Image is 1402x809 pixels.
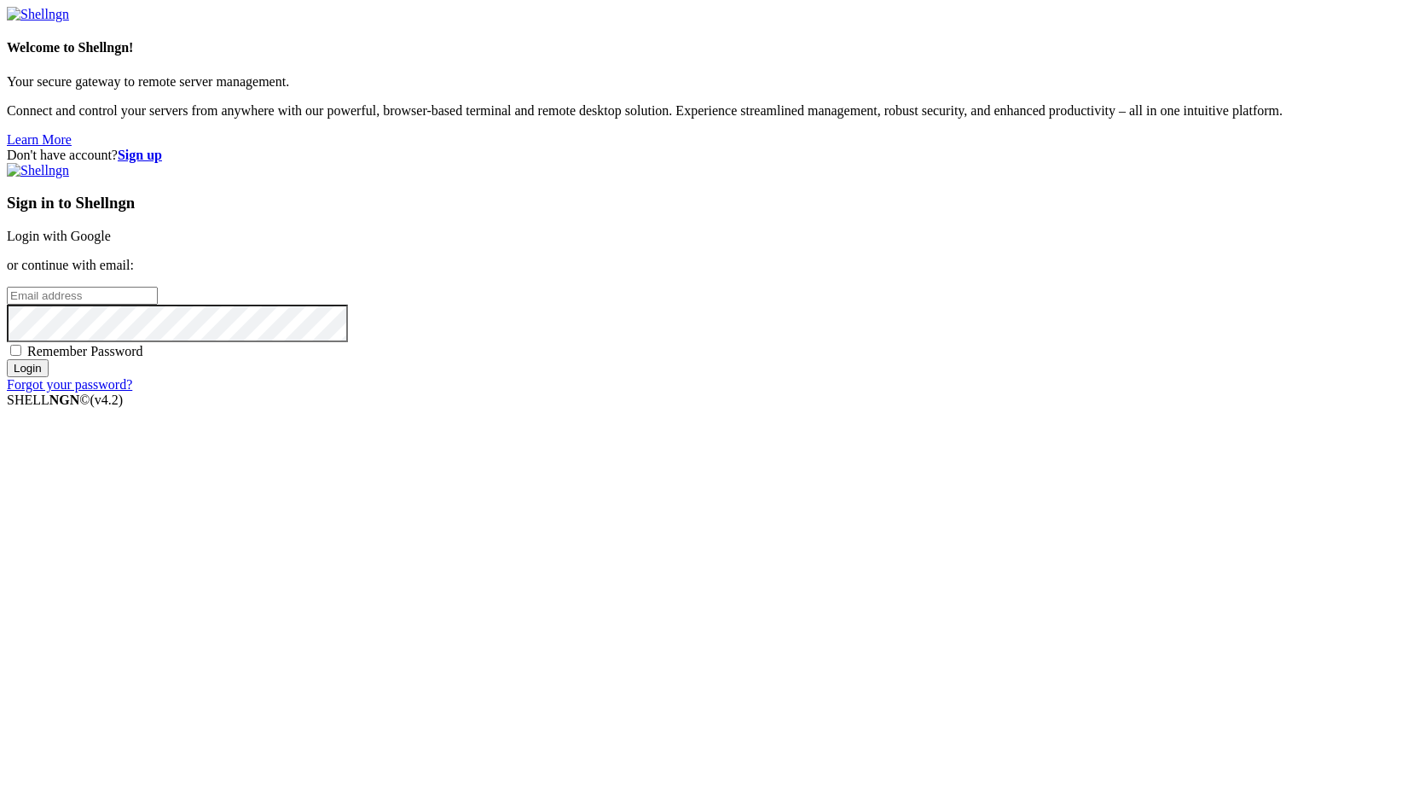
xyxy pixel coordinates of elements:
a: Login with Google [7,229,111,243]
span: Remember Password [27,344,143,358]
h3: Sign in to Shellngn [7,194,1395,212]
span: 4.2.0 [90,393,124,407]
a: Sign up [118,148,162,162]
a: Learn More [7,132,72,147]
b: NGN [49,393,80,407]
img: Shellngn [7,7,69,22]
a: Forgot your password? [7,377,132,392]
p: or continue with email: [7,258,1395,273]
h4: Welcome to Shellngn! [7,40,1395,55]
input: Email address [7,287,158,305]
p: Your secure gateway to remote server management. [7,74,1395,90]
p: Connect and control your servers from anywhere with our powerful, browser-based terminal and remo... [7,103,1395,119]
div: Don't have account? [7,148,1395,163]
input: Login [7,359,49,377]
span: SHELL © [7,393,123,407]
img: Shellngn [7,163,69,178]
input: Remember Password [10,345,21,356]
